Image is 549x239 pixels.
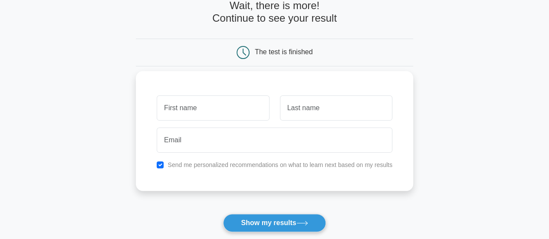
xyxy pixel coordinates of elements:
input: First name [157,95,269,121]
label: Send me personalized recommendations on what to learn next based on my results [168,161,392,168]
button: Show my results [223,214,325,232]
input: Last name [280,95,392,121]
input: Email [157,128,392,153]
div: The test is finished [255,48,312,56]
